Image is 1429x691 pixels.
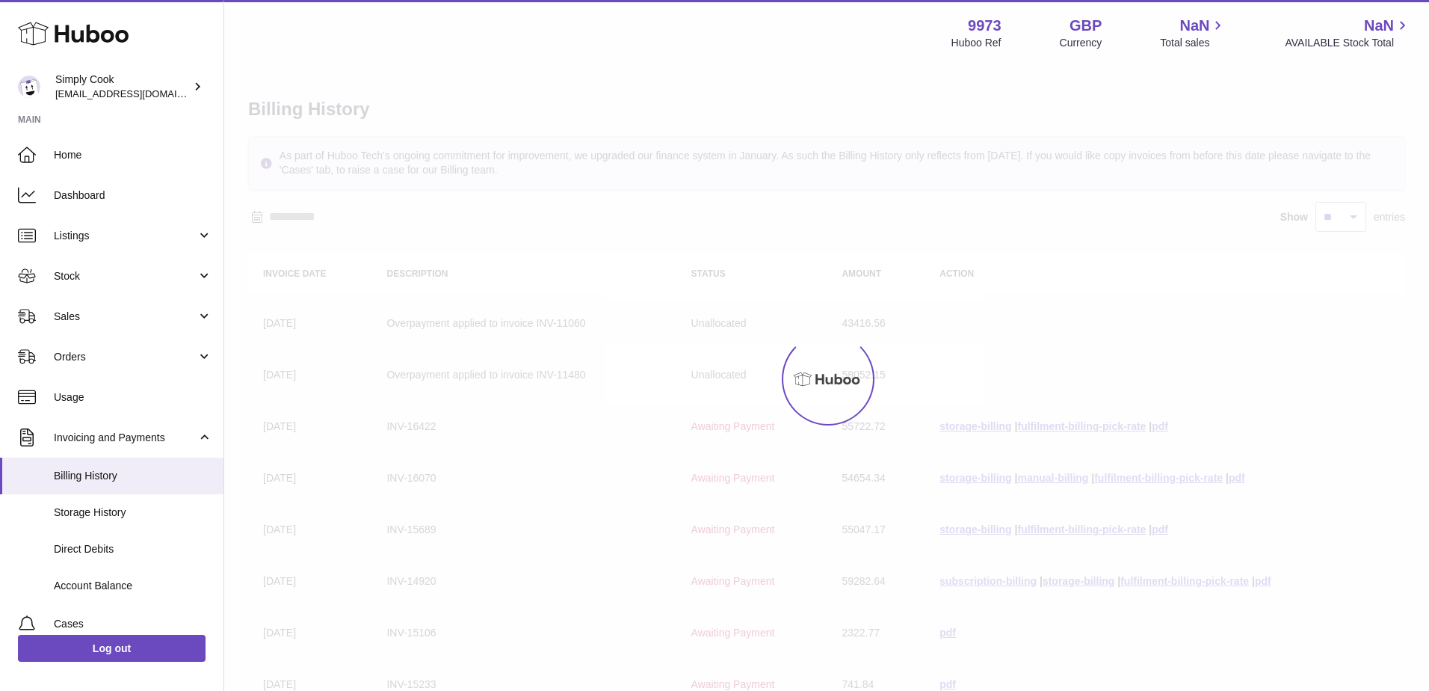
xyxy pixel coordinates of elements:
[54,390,212,405] span: Usage
[54,148,212,162] span: Home
[1160,16,1226,50] a: NaN Total sales
[54,188,212,203] span: Dashboard
[54,269,197,283] span: Stock
[54,310,197,324] span: Sales
[1070,16,1102,36] strong: GBP
[1285,16,1411,50] a: NaN AVAILABLE Stock Total
[951,36,1001,50] div: Huboo Ref
[54,350,197,364] span: Orders
[54,542,212,556] span: Direct Debits
[54,506,212,520] span: Storage History
[1285,36,1411,50] span: AVAILABLE Stock Total
[55,73,190,101] div: Simply Cook
[54,229,197,243] span: Listings
[54,579,212,593] span: Account Balance
[1060,36,1102,50] div: Currency
[54,431,197,445] span: Invoicing and Payments
[968,16,1001,36] strong: 9973
[54,469,212,483] span: Billing History
[1160,36,1226,50] span: Total sales
[55,87,220,99] span: [EMAIL_ADDRESS][DOMAIN_NAME]
[54,617,212,631] span: Cases
[18,76,40,98] img: internalAdmin-9973@internal.huboo.com
[1364,16,1394,36] span: NaN
[1179,16,1209,36] span: NaN
[18,635,206,662] a: Log out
